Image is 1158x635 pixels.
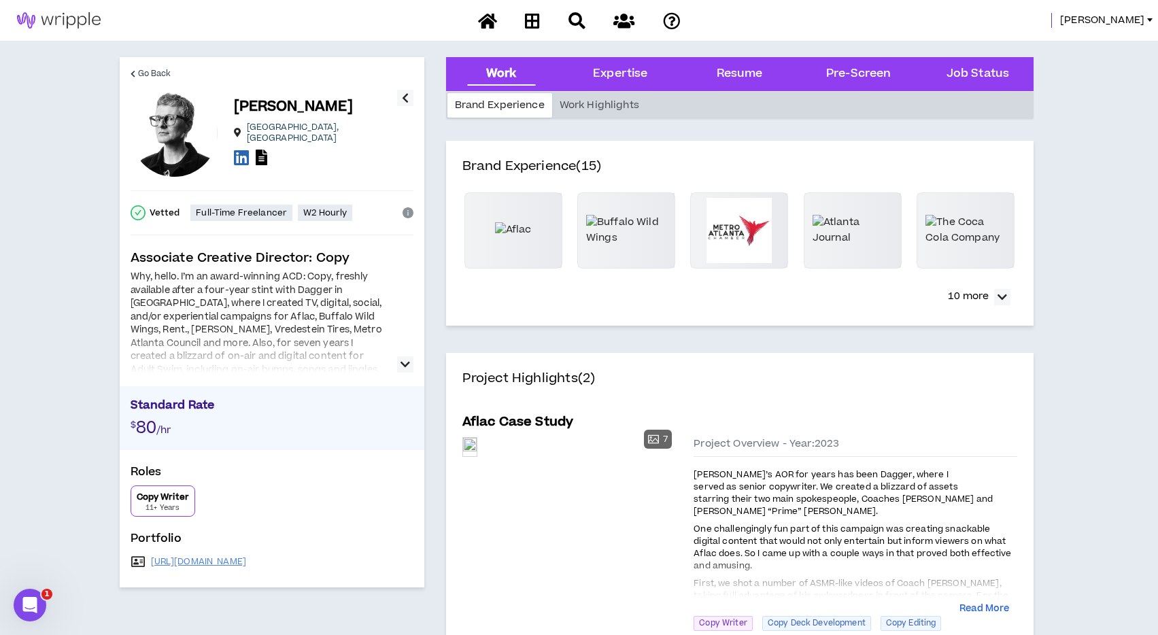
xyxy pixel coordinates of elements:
[762,616,871,631] span: Copy Deck Development
[925,215,1006,245] img: The Coca Cola Company
[138,67,171,80] span: Go Back
[247,122,397,143] p: [GEOGRAPHIC_DATA] , [GEOGRAPHIC_DATA]
[495,222,532,237] img: Aflac
[131,205,146,220] span: check-circle
[593,65,647,83] div: Expertise
[813,215,893,245] img: Atlanta Journal
[131,90,218,177] div: Chris A.
[14,589,46,621] iframe: Intercom live chat
[706,198,772,263] img: Metro Atlanta Chamber
[131,271,389,417] div: Why, hello. I’m an award-winning ACD: Copy, freshly available after a four-year stint with Dagger...
[150,207,180,218] p: Vetted
[131,249,413,268] p: Associate Creative Director: Copy
[1060,13,1144,28] span: [PERSON_NAME]
[486,65,517,83] div: Work
[146,502,180,513] p: 11+ Years
[156,423,171,437] span: /hr
[941,285,1017,309] button: 10 more
[694,523,1011,572] span: One challengingly fun part of this campaign was creating snackable digital content that would not...
[717,65,763,83] div: Resume
[131,419,136,431] span: $
[131,530,413,552] p: Portfolio
[303,207,347,218] p: W2 Hourly
[694,616,753,631] span: Copy Writer
[41,589,52,600] span: 1
[234,97,354,116] p: [PERSON_NAME]
[136,416,156,440] span: 80
[586,215,666,245] img: Buffalo Wild Wings
[131,397,413,417] p: Standard Rate
[137,492,190,502] p: Copy Writer
[947,65,1009,83] div: Job Status
[959,602,1009,616] button: Read More
[462,369,1017,405] h4: Project Highlights (2)
[131,464,413,485] p: Roles
[948,289,989,304] p: 10 more
[131,57,171,90] a: Go Back
[694,437,839,451] span: Project Overview - Year: 2023
[462,413,574,432] h5: Aflac Case Study
[403,207,413,218] span: info-circle
[196,207,287,218] p: Full-Time Freelancer
[552,93,647,118] div: Work Highlights
[694,468,993,517] span: [PERSON_NAME]’s AOR for years has been Dagger, where I served as senior copywriter. We created a ...
[826,65,891,83] div: Pre-Screen
[447,93,552,118] div: Brand Experience
[151,556,247,567] a: [URL][DOMAIN_NAME]
[462,157,1017,192] h4: Brand Experience (15)
[881,616,942,631] span: Copy Editing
